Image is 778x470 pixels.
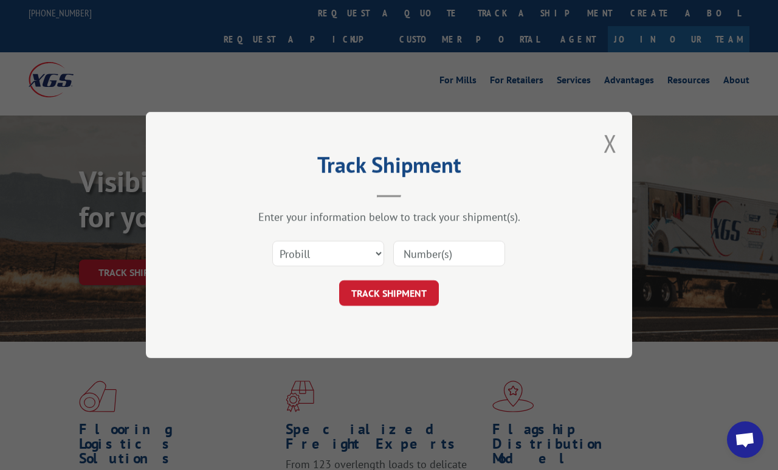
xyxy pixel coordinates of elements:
[727,421,763,458] a: Open chat
[207,210,571,224] div: Enter your information below to track your shipment(s).
[207,156,571,179] h2: Track Shipment
[604,127,617,159] button: Close modal
[339,280,439,306] button: TRACK SHIPMENT
[393,241,505,266] input: Number(s)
